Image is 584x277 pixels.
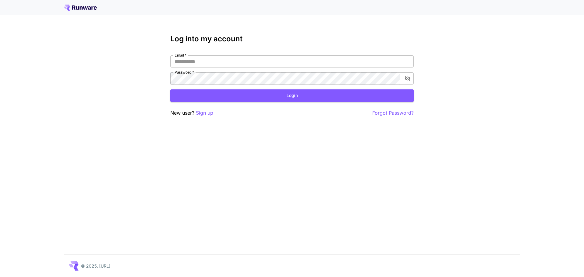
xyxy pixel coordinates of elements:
[372,109,414,117] button: Forgot Password?
[175,70,194,75] label: Password
[170,35,414,43] h3: Log into my account
[170,89,414,102] button: Login
[196,109,213,117] button: Sign up
[170,109,213,117] p: New user?
[81,263,110,269] p: © 2025, [URL]
[175,53,186,58] label: Email
[402,73,413,84] button: toggle password visibility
